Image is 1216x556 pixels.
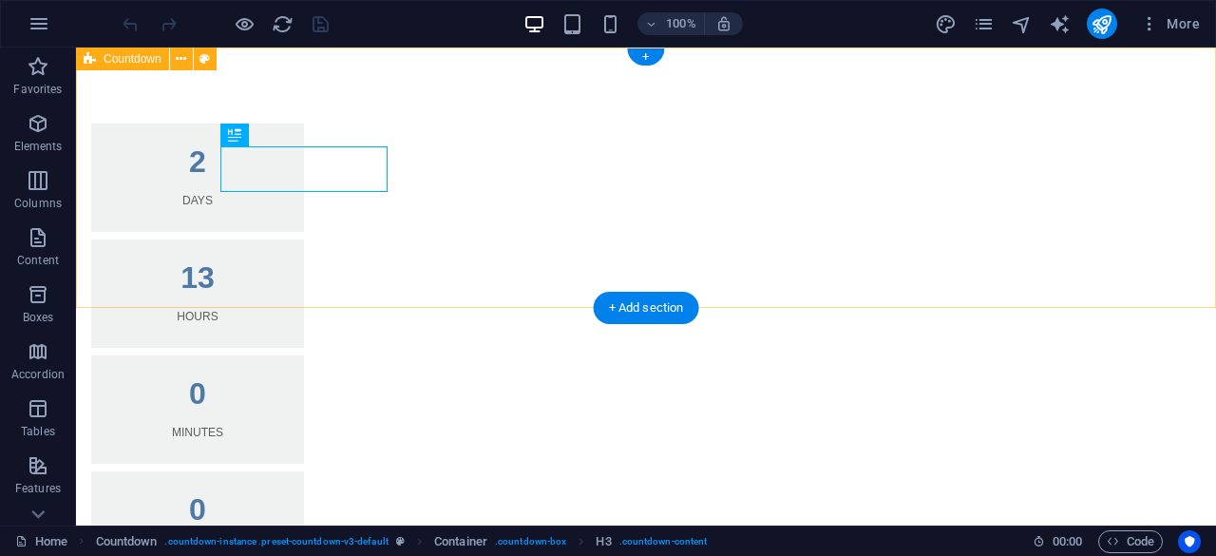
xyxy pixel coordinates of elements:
p: Elements [14,139,63,154]
span: Click to select. Double-click to edit [96,530,158,553]
p: Boxes [23,310,54,325]
i: AI Writer [1049,13,1071,35]
p: Favorites [13,82,62,97]
span: . countdown-instance .preset-countdown-v3-default [164,530,388,553]
p: Content [17,253,59,268]
div: + Add section [594,292,699,324]
div: + [627,48,664,66]
button: 100% [637,12,705,35]
button: Usercentrics [1178,530,1201,553]
button: navigator [1011,12,1034,35]
h6: Session time [1033,530,1083,553]
p: Columns [14,196,62,211]
span: Click to select. Double-click to edit [596,530,611,553]
i: Navigator [1011,13,1033,35]
i: Reload page [272,13,294,35]
p: Features [15,481,61,496]
p: Accordion [11,367,65,382]
button: reload [271,12,294,35]
span: . countdown-box [495,530,566,553]
button: More [1132,9,1207,39]
nav: breadcrumb [96,530,708,553]
button: pages [973,12,996,35]
i: Publish [1091,13,1112,35]
i: On resize automatically adjust zoom level to fit chosen device. [715,15,732,32]
span: 00 00 [1053,530,1082,553]
span: Code [1107,530,1154,553]
button: Click here to leave preview mode and continue editing [233,12,256,35]
span: More [1140,14,1200,33]
i: Pages (Ctrl+Alt+S) [973,13,995,35]
button: publish [1087,9,1117,39]
span: : [1066,534,1069,548]
button: design [935,12,958,35]
span: Countdown [104,53,161,65]
h6: 100% [666,12,696,35]
button: Code [1098,530,1163,553]
a: Click to cancel selection. Double-click to open Pages [15,530,67,553]
i: Design (Ctrl+Alt+Y) [935,13,957,35]
i: This element is a customizable preset [396,536,405,546]
span: Click to select. Double-click to edit [434,530,487,553]
button: text_generator [1049,12,1072,35]
p: Tables [21,424,55,439]
span: . countdown-content [619,530,708,553]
